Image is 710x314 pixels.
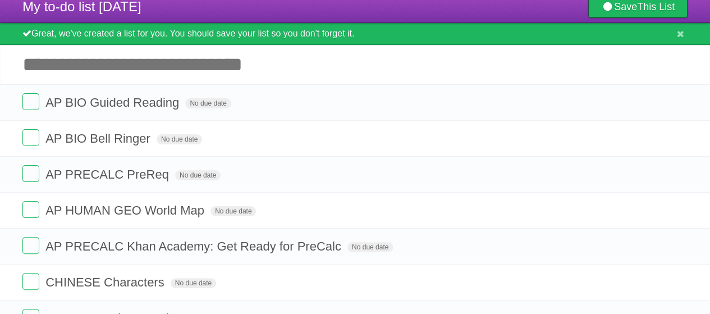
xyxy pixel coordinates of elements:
b: This List [637,1,675,12]
label: Done [22,201,39,218]
span: AP BIO Bell Ringer [45,131,153,145]
span: CHINESE Characters [45,275,167,289]
span: AP HUMAN GEO World Map [45,203,207,217]
span: No due date [347,242,393,252]
label: Done [22,273,39,290]
span: No due date [175,170,221,180]
label: Done [22,165,39,182]
span: AP PRECALC Khan Academy: Get Ready for PreCalc [45,239,344,253]
label: Done [22,129,39,146]
span: No due date [210,206,256,216]
span: No due date [185,98,231,108]
span: AP BIO Guided Reading [45,95,182,110]
span: AP PRECALC PreReq [45,167,172,181]
span: No due date [171,278,216,288]
label: Done [22,93,39,110]
span: No due date [157,134,202,144]
label: Done [22,237,39,254]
